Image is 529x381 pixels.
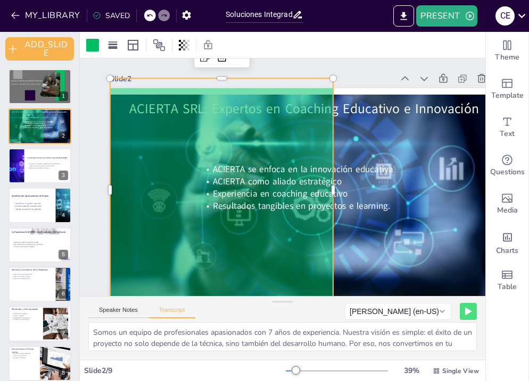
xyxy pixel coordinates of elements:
[9,267,71,302] div: https://cdn.sendsteps.com/images/logo/sendsteps_logo_white.pnghttps://cdn.sendsteps.com/images/lo...
[9,227,71,263] div: https://cdn.sendsteps.com/images/logo/sendsteps_logo_white.pnghttps://cdn.sendsteps.com/images/lo...
[12,317,40,319] p: Escalabilidad de programas
[9,306,71,341] div: 7
[486,261,528,300] div: Add a table
[490,166,525,178] span: Questions
[12,245,68,248] p: Centro de operaciones digital
[12,275,53,277] p: Creación de Aulas Virtuales
[486,185,528,223] div: Add images, graphics, shapes or video
[153,39,166,52] span: Position
[12,352,37,354] p: Sesión de trabajo detallada
[12,348,37,353] p: Construyamos el Futuro Juntos
[59,368,68,378] div: 8
[496,245,518,257] span: Charts
[495,52,519,63] span: Theme
[12,354,37,357] p: Piloto con programas
[416,5,477,27] button: PRESENT
[12,195,48,198] strong: Identificando Oportunidades de Mejora
[9,108,71,143] div: https://cdn.sendsteps.com/images/logo/sendsteps_logo_white.pnghttps://cdn.sendsteps.com/images/lo...
[59,171,68,180] div: 3
[399,366,424,376] div: 39 %
[25,126,53,129] span: Resultados tangibles en proyectos e learning.
[226,7,292,22] input: INSERT_TITLE
[345,303,451,320] button: [PERSON_NAME] (en-US)
[495,5,515,27] button: C E
[148,307,196,318] button: Transcript
[8,7,85,24] button: MY_LIBRARY
[12,313,40,315] p: Eficiencia en la gestión
[88,322,477,351] textarea: Somos un equipo de profesionales apasionados con 7 años de experiencia. Nuestra visión es simple:...
[25,124,46,126] span: Experiencia en coaching educativo
[110,74,393,84] div: Slide 2
[27,167,68,169] p: Reportes a entidades financieras
[497,205,518,216] span: Media
[88,307,148,318] button: Speaker Notes
[13,202,54,205] p: Desafíos en la gestión separada
[486,108,528,147] div: Add text boxes
[59,289,68,299] div: 6
[12,274,53,276] p: Administración técnica de LMS
[9,69,71,104] div: blob:https://app.sendsteps.com/b0b73ab4-e2f3-4da1-9084-479eb1f51efbblob:https://app.sendsteps.com...
[9,148,71,183] div: https://cdn.sendsteps.com/images/slides/2025_16_09_04_13-qXUJ6SDWOGsH_tTR.jpegLa Estrategia de Sa...
[12,308,40,311] p: Resultados y Valor Agregado
[59,210,68,220] div: 4
[495,6,515,26] div: C E
[213,200,390,212] span: Resultados tangibles en proyectos e learning.
[213,163,393,175] span: ACIERTA se enfoca en la innovación educativa
[491,90,524,101] span: Template
[12,315,40,317] p: Impacto medible
[59,91,68,101] div: 1
[25,121,53,123] span: ACIERTA se enfoca en la innovación educativa
[13,208,54,211] p: Optimización de la gestión
[9,346,71,381] div: 8
[486,147,528,185] div: Get real-time input from your audience
[12,111,67,113] span: ACIERTA SRL: Expertos en Coaching Educativo e Innovación
[213,188,348,200] span: Experiencia en coaching educativo
[84,366,286,376] div: Slide 2 / 9
[12,241,68,243] p: Implementación de Plataforma LMS
[12,268,53,272] p: Servicios Clave dentro de la Plataforma
[12,231,65,233] strong: La Propuesta de ACIERTA: Una Plataforma LMS Unificada
[12,277,53,280] p: Capacitación especializada
[498,281,517,293] span: Table
[25,122,45,124] span: ACIERTA como aliado estratégico
[12,357,37,359] p: Llamada a la acción
[27,157,67,159] strong: La Estrategia de Save the Children Santa [PERSON_NAME]
[93,11,130,21] div: SAVED
[13,205,54,208] p: Oportunidad de centralización
[129,99,478,117] span: ACIERTA SRL: Expertos en Coaching Educativo e Innovación
[5,37,74,61] button: ADD_SLIDE
[59,329,68,338] div: 7
[393,5,414,27] button: EXPORT_TO_POWERPOINT
[486,32,528,70] div: Change the overall theme
[11,83,55,85] p: Una Propuesta Estratégica de ACIERTA SRL para Save the Children
[442,367,479,375] span: Single View
[460,303,477,320] button: Play
[125,37,142,54] div: Layout
[59,250,68,259] div: 5
[59,131,68,141] div: 2
[500,128,515,140] span: Text
[11,80,43,82] span: Innovación y Colaboración para Potenciar el Impacto Social
[213,175,342,188] span: ACIERTA como aliado estratégico
[12,243,68,245] p: Administración centralizada de contenido.
[12,319,40,321] p: Calidad en el aprendizaje
[27,165,68,167] p: Importancia de la gestión de donaciones
[486,70,528,108] div: Add ready made slides
[486,223,528,261] div: Add charts and graphs
[27,163,68,165] p: Programas de inserción laboral y emprendimiento
[9,188,71,223] div: https://cdn.sendsteps.com/images/logo/sendsteps_logo_white.pnghttps://cdn.sendsteps.com/images/lo...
